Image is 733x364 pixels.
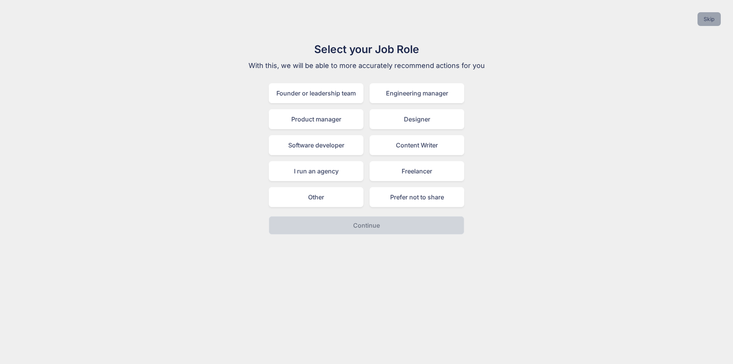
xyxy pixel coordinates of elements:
div: Prefer not to share [370,187,464,207]
button: Skip [697,12,721,26]
div: Software developer [269,135,363,155]
p: With this, we will be able to more accurately recommend actions for you [238,60,495,71]
div: Founder or leadership team [269,83,363,103]
div: Product manager [269,109,363,129]
button: Continue [269,216,464,235]
div: Designer [370,109,464,129]
div: Freelancer [370,161,464,181]
div: I run an agency [269,161,363,181]
div: Engineering manager [370,83,464,103]
h1: Select your Job Role [238,41,495,57]
div: Content Writer [370,135,464,155]
p: Continue [353,221,380,230]
div: Other [269,187,363,207]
